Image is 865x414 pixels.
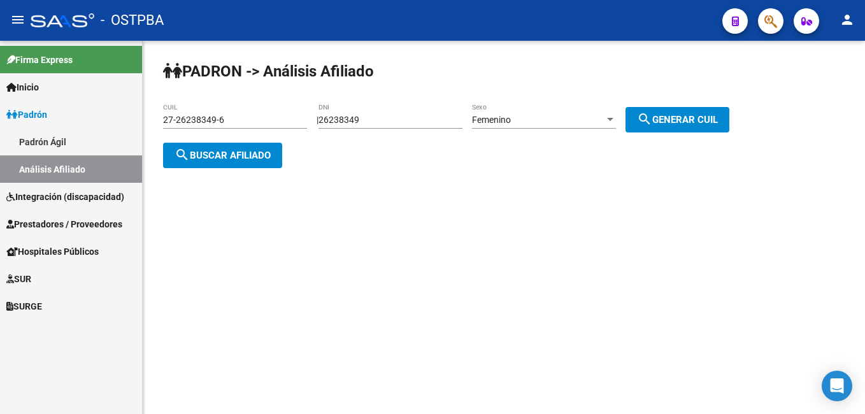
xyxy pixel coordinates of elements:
span: Hospitales Públicos [6,245,99,259]
span: Femenino [472,115,511,125]
span: SUR [6,272,31,286]
span: Generar CUIL [637,114,718,125]
span: Prestadores / Proveedores [6,217,122,231]
mat-icon: person [840,12,855,27]
span: SURGE [6,299,42,313]
span: Buscar afiliado [175,150,271,161]
span: Padrón [6,108,47,122]
span: Integración (discapacidad) [6,190,124,204]
div: | [317,115,739,125]
button: Generar CUIL [626,107,729,132]
span: Inicio [6,80,39,94]
strong: PADRON -> Análisis Afiliado [163,62,374,80]
button: Buscar afiliado [163,143,282,168]
span: - OSTPBA [101,6,164,34]
mat-icon: menu [10,12,25,27]
mat-icon: search [637,111,652,127]
div: Open Intercom Messenger [822,371,852,401]
mat-icon: search [175,147,190,162]
span: Firma Express [6,53,73,67]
